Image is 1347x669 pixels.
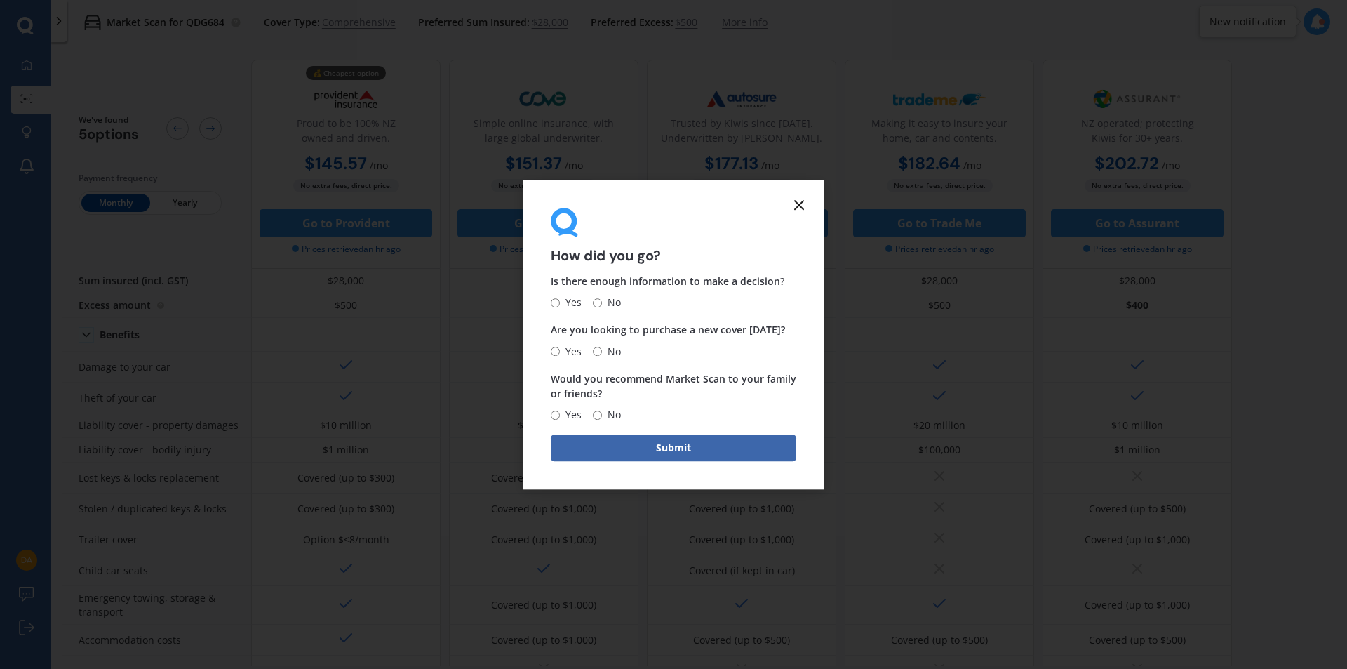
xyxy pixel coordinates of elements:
[560,295,582,312] span: Yes
[560,343,582,360] span: Yes
[593,298,602,307] input: No
[551,411,560,420] input: Yes
[551,347,560,356] input: Yes
[593,347,602,356] input: No
[551,275,784,289] span: Is there enough information to make a decision?
[551,435,796,461] button: Submit
[602,406,621,423] span: No
[551,208,796,263] div: How did you go?
[551,372,796,400] span: Would you recommend Market Scan to your family or friends?
[593,411,602,420] input: No
[560,406,582,423] span: Yes
[602,343,621,360] span: No
[551,298,560,307] input: Yes
[551,324,785,337] span: Are you looking to purchase a new cover [DATE]?
[602,295,621,312] span: No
